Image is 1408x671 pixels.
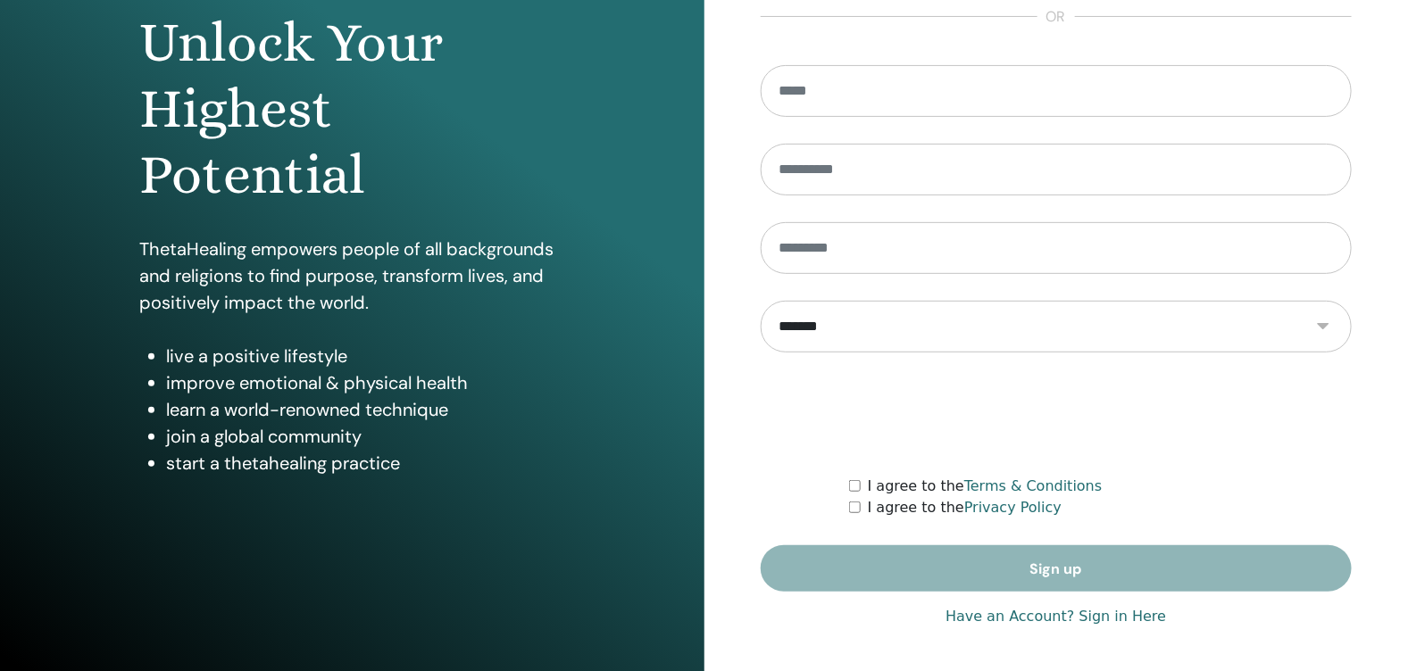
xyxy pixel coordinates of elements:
[139,10,564,209] h1: Unlock Your Highest Potential
[166,369,564,396] li: improve emotional & physical health
[921,379,1192,449] iframe: reCAPTCHA
[139,236,564,316] p: ThetaHealing empowers people of all backgrounds and religions to find purpose, transform lives, a...
[946,606,1166,627] a: Have an Account? Sign in Here
[1037,6,1075,28] span: or
[166,343,564,369] li: live a positive lifestyle
[166,396,564,423] li: learn a world-renowned technique
[868,476,1103,497] label: I agree to the
[868,497,1062,518] label: I agree to the
[964,499,1062,516] a: Privacy Policy
[964,477,1102,494] a: Terms & Conditions
[166,450,564,476] li: start a thetahealing practice
[166,423,564,450] li: join a global community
